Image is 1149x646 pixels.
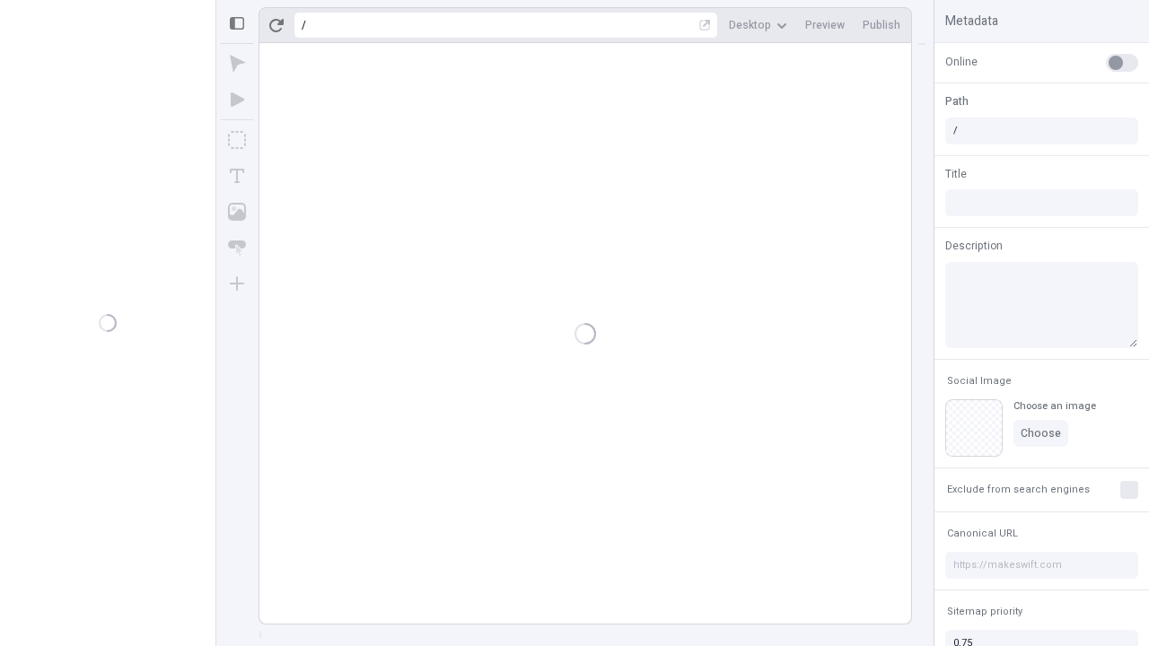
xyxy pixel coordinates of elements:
button: Sitemap priority [943,601,1026,623]
span: Canonical URL [947,527,1018,540]
span: Online [945,54,978,70]
span: Description [945,238,1003,254]
span: Path [945,93,969,109]
button: Exclude from search engines [943,479,1093,501]
button: Button [221,231,253,264]
span: Social Image [947,374,1012,388]
span: Publish [863,18,900,32]
button: Choose [1013,420,1068,447]
button: Image [221,196,253,228]
span: Desktop [729,18,771,32]
div: Choose an image [1013,399,1096,413]
button: Text [221,160,253,192]
button: Box [221,124,253,156]
button: Canonical URL [943,523,1022,545]
span: Preview [805,18,845,32]
span: Sitemap priority [947,605,1022,618]
button: Publish [855,12,908,39]
span: Choose [1021,426,1061,441]
span: Exclude from search engines [947,483,1090,496]
input: https://makeswift.com [945,552,1138,579]
button: Preview [798,12,852,39]
div: / [302,18,306,32]
button: Social Image [943,371,1015,392]
span: Title [945,166,967,182]
button: Desktop [722,12,794,39]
